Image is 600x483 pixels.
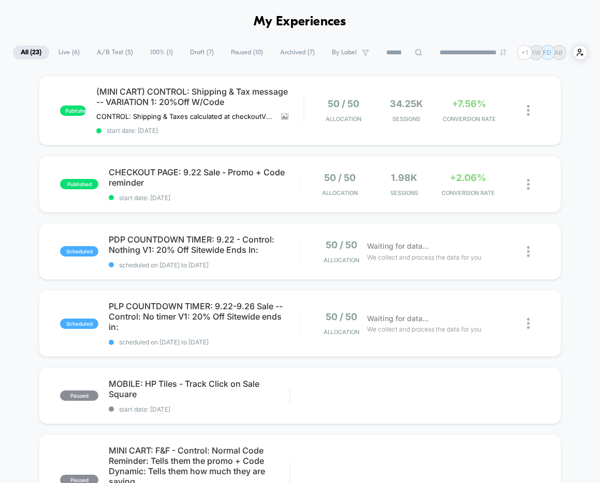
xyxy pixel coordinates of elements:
span: Waiting for data... [367,313,429,324]
span: Sessions [377,115,435,123]
img: close [527,318,530,329]
span: published [60,105,86,116]
span: Allocation [326,115,361,123]
span: paused [60,390,98,401]
span: Waiting for data... [367,240,429,252]
span: (MINI CART) CONTROL: Shipping & Tax message -- VARIATION 1: 20%Off W/Code [96,86,303,107]
p: KW [531,49,541,56]
img: close [527,105,530,116]
span: Live ( 6 ) [51,46,87,59]
span: All ( 23 ) [13,46,49,59]
span: published [60,179,98,189]
span: start date: [DATE] [96,127,303,134]
span: scheduled [60,319,98,329]
p: AB [554,49,563,56]
span: CONTROL: Shipping & Taxes calculated at checkoutVSVARIATION 1: 20% Off Sitewide | Use Code: 20FAL... [96,112,273,120]
span: CHECKOUT PAGE: 9.22 Sale - Promo + Code reminder [109,167,299,188]
span: 50 / 50 [326,239,357,250]
span: scheduled on [DATE] to [DATE] [109,261,299,269]
span: Archived ( 7 ) [272,46,323,59]
h1: My Experiences [254,14,346,29]
span: 34.25k [390,98,423,109]
span: scheduled [60,246,98,256]
span: 50 / 50 [324,172,356,183]
span: By Label [332,49,357,56]
span: MOBILE: HP Tiles - Track Click on Sale Square [109,379,289,399]
span: PDP COUNTDOWN TIMER: 9.22 - Control: Nothing V1: 20% Off Sitewide Ends In: [109,234,299,255]
span: We collect and process the data for you [367,324,481,334]
span: 100% ( 1 ) [142,46,181,59]
span: We collect and process the data for you [367,252,481,262]
span: scheduled on [DATE] to [DATE] [109,338,299,346]
img: end [500,49,506,55]
span: Allocation [324,256,359,264]
span: 50 / 50 [326,311,357,322]
img: close [527,246,530,257]
span: start date: [DATE] [109,194,299,202]
span: start date: [DATE] [109,405,289,413]
span: PLP COUNTDOWN TIMER: 9.22-9.26 Sale -- Control: No timer V1: 20% Off Sitewide ends in: [109,301,299,332]
span: 1.98k [391,172,417,183]
img: close [527,179,530,190]
span: Allocation [322,189,358,197]
p: FD [543,49,551,56]
span: A/B Test ( 5 ) [89,46,141,59]
span: Allocation [324,328,359,336]
span: Paused ( 10 ) [223,46,271,59]
span: Sessions [375,189,434,197]
span: 50 / 50 [328,98,359,109]
span: CONVERSION RATE [441,115,498,123]
span: CONVERSION RATE [438,189,497,197]
span: +2.06% [450,172,486,183]
div: + 1 [517,45,532,60]
span: Draft ( 7 ) [182,46,222,59]
span: +7.56% [452,98,486,109]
